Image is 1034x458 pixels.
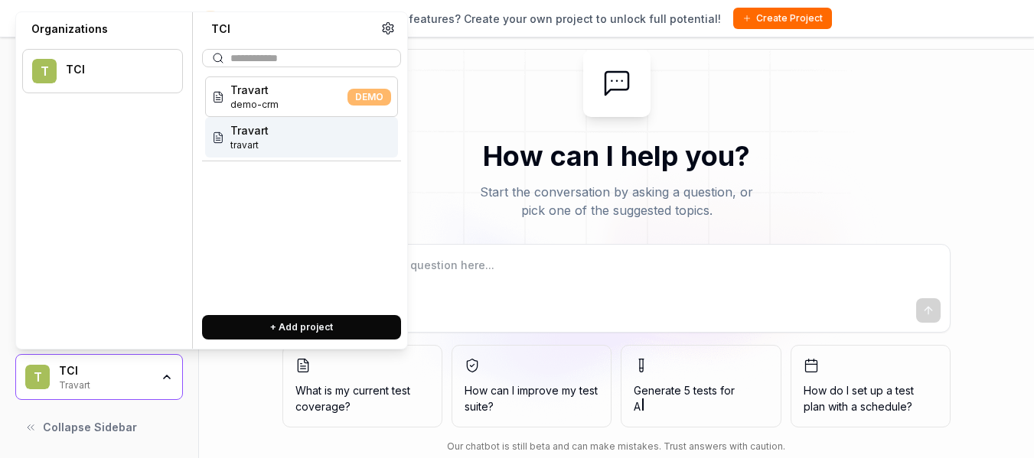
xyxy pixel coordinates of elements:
[230,122,269,138] span: Travart
[295,382,429,414] span: What is my current test coverage?
[230,138,269,152] span: Project ID: VXaq
[336,11,721,27] span: Exploring our features? Create your own project to unlock full potential!
[282,440,951,453] div: Our chatbot is still beta and can make mistakes. Trust answers with caution.
[634,400,641,413] span: A
[22,49,183,93] button: TTCI
[59,364,151,378] div: TCI
[22,21,183,37] div: Organizations
[621,345,781,427] button: Generate 5 tests forA
[66,63,162,76] div: TCI
[465,382,599,414] span: How can I improve my test suite?
[15,412,183,443] button: Collapse Sidebar
[43,419,137,435] span: Collapse Sidebar
[733,8,832,29] button: Create Project
[282,345,442,427] button: What is my current test coverage?
[224,11,311,27] span: DEMO PROJECT
[804,382,938,414] span: How do I set up a test plan with a schedule?
[634,382,768,414] span: Generate 5 tests for
[452,345,612,427] button: How can I improve my test suite?
[230,98,279,112] span: Project ID: GkJT
[25,365,50,389] span: T
[59,378,151,390] div: Travart
[791,345,951,427] button: How do I set up a test plan with a schedule?
[32,59,57,83] span: T
[202,21,381,37] div: TCI
[202,73,401,303] div: Suggestions
[381,21,395,40] a: Organization settings
[347,89,391,106] span: DEMO
[202,315,401,339] button: + Add project
[15,354,183,400] button: TTCITravart
[230,82,279,98] span: Travart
